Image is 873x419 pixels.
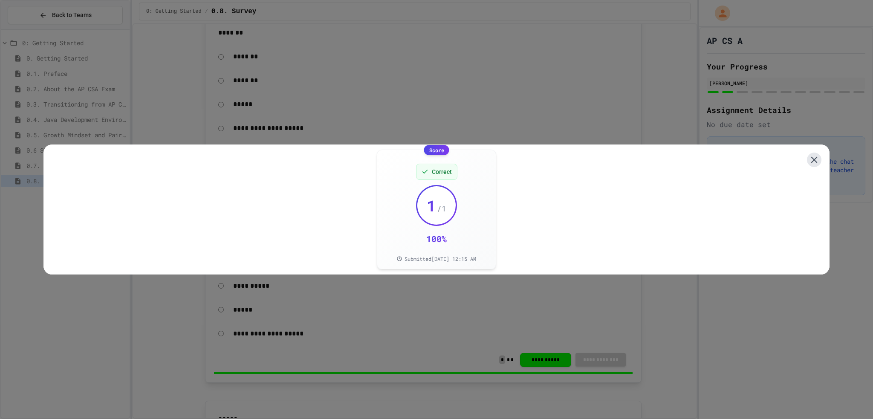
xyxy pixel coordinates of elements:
[427,197,436,214] span: 1
[426,233,447,245] div: 100 %
[437,202,446,214] span: / 1
[424,145,449,155] div: Score
[405,255,476,262] span: Submitted [DATE] 12:15 AM
[432,168,452,176] span: Correct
